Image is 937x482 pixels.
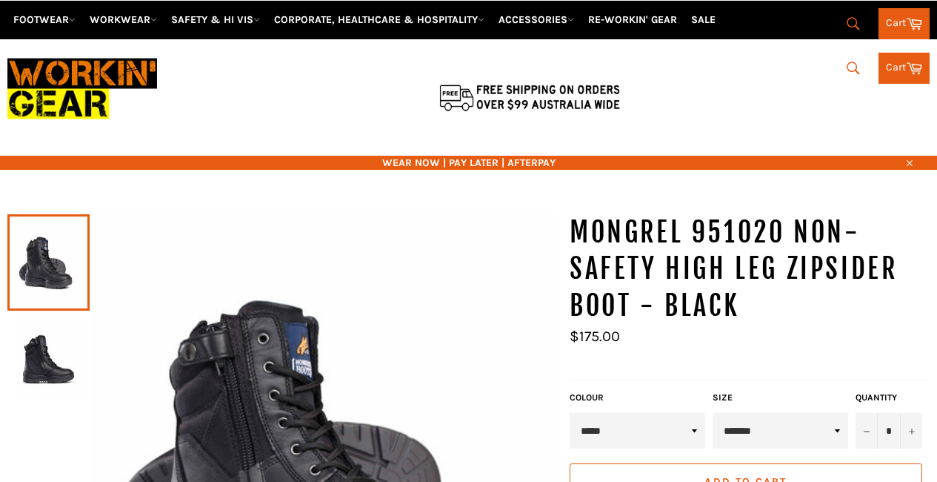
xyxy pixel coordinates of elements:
a: Cart [878,8,930,39]
a: Cart [878,53,930,84]
span: WEAR NOW | PAY LATER | AFTERPAY [7,156,930,170]
label: COLOUR [570,392,705,404]
span: $175.00 [570,328,620,345]
a: RE-WORKIN' GEAR [582,7,683,33]
label: Size [713,392,848,404]
a: SAFETY & HI VIS [165,7,266,33]
a: SALE [685,7,721,33]
a: WORKWEAR [84,7,163,33]
img: Flat $9.95 shipping Australia wide [437,82,622,113]
a: FOOTWEAR [7,7,81,33]
a: CORPORATE, HEALTHCARE & HOSPITALITY [268,7,490,33]
a: ACCESSORIES [493,7,580,33]
button: Reduce item quantity by one [856,413,878,449]
button: Increase item quantity by one [900,413,922,449]
img: Workin Gear leaders in Workwear, Safety Boots, PPE, Uniforms. Australia's No.1 in Workwear [7,48,157,129]
img: MONGREL 951020 Non-Safety High Leg Zipsider Boot - Black - Workin' Gear [15,318,82,400]
label: Quantity [856,392,922,404]
h1: MONGREL 951020 Non-Safety High Leg Zipsider Boot - Black [570,214,930,325]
